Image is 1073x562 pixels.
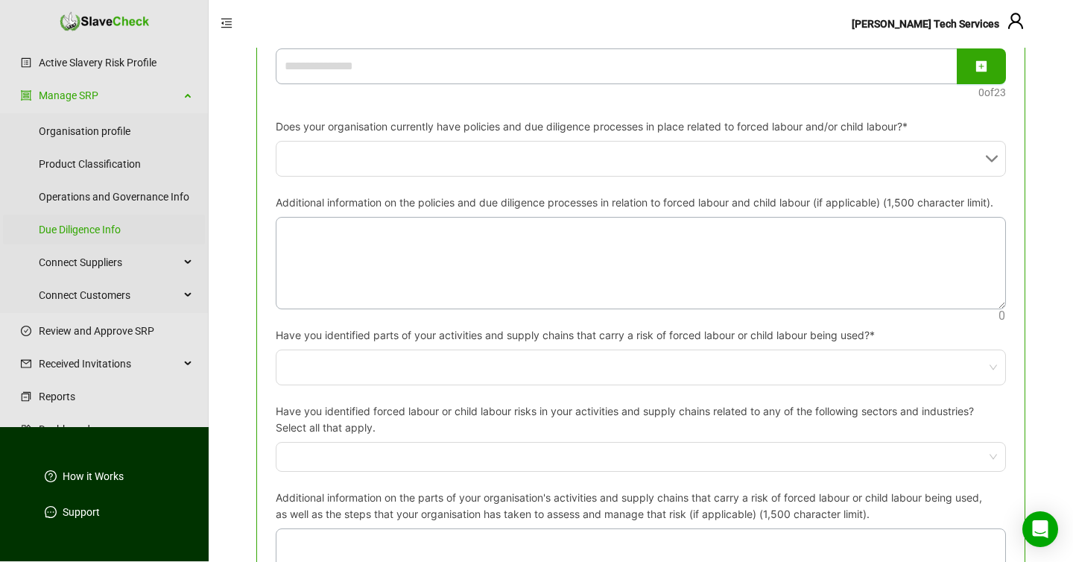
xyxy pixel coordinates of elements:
[63,505,100,520] a: Support
[63,469,124,484] a: How it Works
[39,149,193,179] a: Product Classification
[39,215,193,244] a: Due Diligence Info
[39,382,193,411] a: Reports
[221,17,232,29] span: menu-fold
[276,403,1006,436] label: Have you identified forced labour or child labour risks in your activities and supply chains rela...
[276,327,885,344] label: Have you identified parts of your activities and supply chains that carry a risk of forced labour...
[276,490,1006,522] label: Additional information on the parts of your organisation's activities and supply chains that carr...
[45,506,57,518] span: message
[21,90,31,101] span: group
[39,48,156,78] a: Active Slavery Risk Profile
[39,247,180,277] span: Connect Suppliers
[285,452,288,462] input: Have you identified forced labour or child labour risks in your activities and supply chains rela...
[39,414,193,444] a: Dashboard
[1007,12,1025,30] span: user
[276,84,1006,101] div: 0 of 23
[975,60,987,72] span: plus-square
[276,119,918,135] label: Does your organisation currently have policies and due diligence processes in place related to fo...
[957,48,1006,84] button: plus-square
[45,470,57,482] span: question-circle
[39,316,193,346] a: Review and Approve SRP
[39,182,193,212] a: Operations and Governance Info
[276,195,1004,211] label: Additional information on the policies and due diligence processes in relation to forced labour a...
[852,18,999,30] span: [PERSON_NAME] Tech Services
[39,116,193,146] a: Organisation profile
[21,359,31,369] span: mail
[1022,511,1058,547] div: Open Intercom Messenger
[39,80,180,110] a: Manage SRP
[39,349,180,379] span: Received Invitations
[276,218,1005,309] textarea: Additional information on the policies and due diligence processes in relation to forced labour a...
[39,280,180,310] span: Connect Customers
